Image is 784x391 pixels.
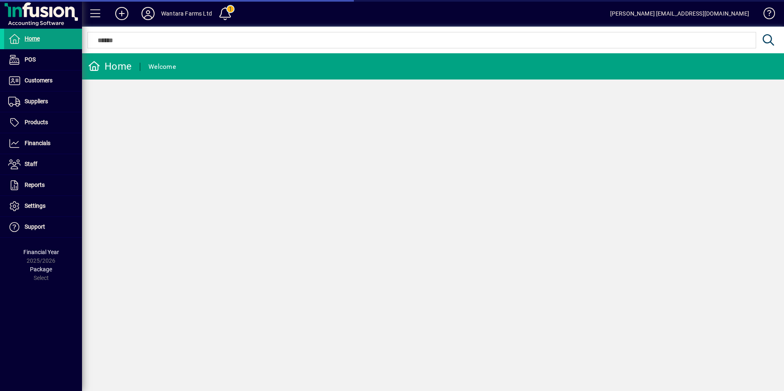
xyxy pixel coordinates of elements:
a: Financials [4,133,82,154]
span: Customers [25,77,52,84]
span: Reports [25,182,45,188]
a: Suppliers [4,91,82,112]
a: Staff [4,154,82,175]
span: Support [25,223,45,230]
div: Wantara Farms Ltd [161,7,212,20]
span: Suppliers [25,98,48,105]
span: Products [25,119,48,125]
span: Financial Year [23,249,59,255]
div: Home [88,60,132,73]
span: Home [25,35,40,42]
div: Welcome [148,60,176,73]
button: Profile [135,6,161,21]
div: [PERSON_NAME] [EMAIL_ADDRESS][DOMAIN_NAME] [610,7,749,20]
span: Financials [25,140,50,146]
button: Add [109,6,135,21]
span: POS [25,56,36,63]
a: Customers [4,70,82,91]
a: Reports [4,175,82,195]
a: Support [4,217,82,237]
span: Settings [25,202,46,209]
a: Knowledge Base [757,2,774,28]
a: Products [4,112,82,133]
a: POS [4,50,82,70]
a: Settings [4,196,82,216]
span: Package [30,266,52,273]
span: Staff [25,161,37,167]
